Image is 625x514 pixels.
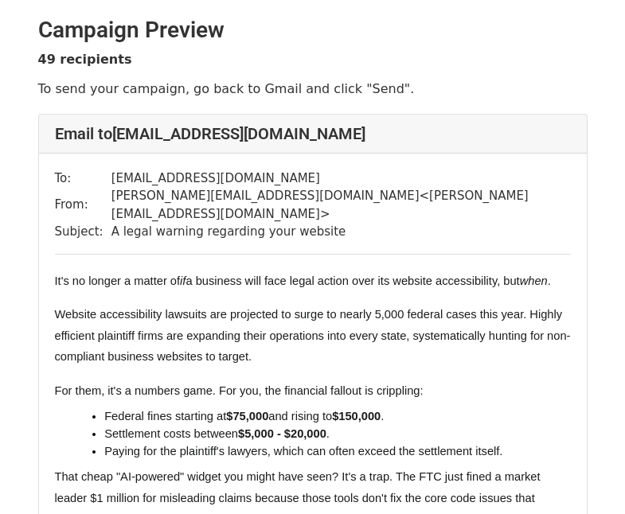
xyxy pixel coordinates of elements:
[111,187,571,223] td: [PERSON_NAME][EMAIL_ADDRESS][DOMAIN_NAME] < [PERSON_NAME][EMAIL_ADDRESS][DOMAIN_NAME] >
[548,275,551,287] span: .
[520,275,548,287] span: when
[238,427,326,440] span: $5,000 - $20,000
[381,410,384,422] span: .
[111,169,571,188] td: [EMAIL_ADDRESS][DOMAIN_NAME]
[55,384,424,397] span: For them, it's a numbers game. For you, the financial fallout is crippling:
[38,52,132,67] strong: 49 recipients
[332,410,381,422] span: $150,000
[268,410,332,422] span: and rising to
[55,275,181,287] span: It's no longer a matter of
[326,427,330,440] span: .
[55,187,111,223] td: From:
[38,17,588,44] h2: Campaign Preview
[38,80,588,97] p: To send your campaign, go back to Gmail and click "Send".
[55,124,571,143] h4: Email to [EMAIL_ADDRESS][DOMAIN_NAME]
[55,223,111,241] td: Subject:
[186,275,519,287] span: a business will face legal action over its website accessibility, but
[111,223,571,241] td: A legal warning regarding your website
[55,308,571,363] span: Website accessibility lawsuits are projected to surge to nearly 5,000 federal cases this year. Hi...
[55,169,111,188] td: To:
[104,445,502,458] span: Paying for the plaintiff's lawyers, which can often exceed the settlement itself.
[104,410,226,422] span: Federal fines starting at
[180,275,186,287] span: if
[226,410,268,422] span: $75,000
[104,427,238,440] span: Settlement costs between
